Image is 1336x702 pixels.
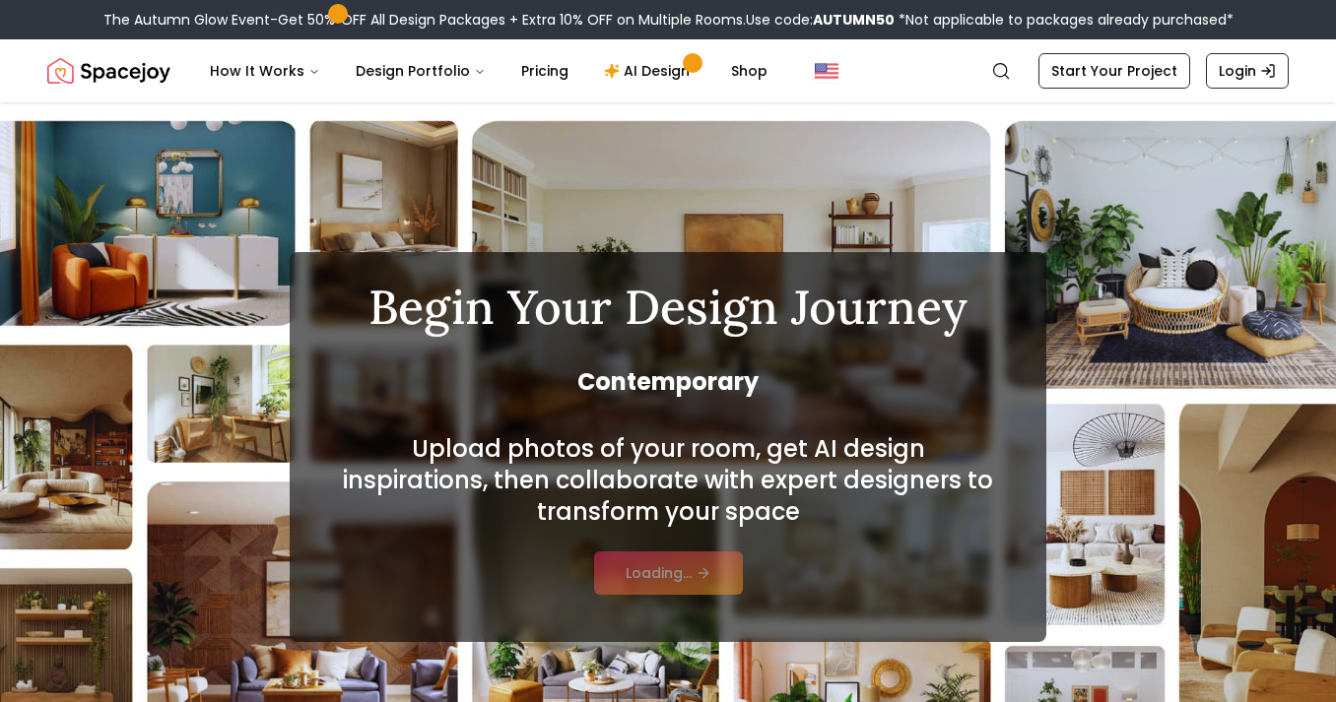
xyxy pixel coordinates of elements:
button: Design Portfolio [340,51,501,91]
b: AUTUMN50 [813,10,895,30]
span: *Not applicable to packages already purchased* [895,10,1234,30]
span: Contemporary [337,366,999,398]
div: The Autumn Glow Event-Get 50% OFF All Design Packages + Extra 10% OFF on Multiple Rooms. [103,10,1234,30]
a: Spacejoy [47,51,170,91]
img: United States [815,59,838,83]
a: Shop [715,51,783,91]
h2: Upload photos of your room, get AI design inspirations, then collaborate with expert designers to... [337,433,999,528]
img: Spacejoy Logo [47,51,170,91]
span: Use code: [746,10,895,30]
a: Login [1206,53,1289,89]
a: Pricing [505,51,584,91]
nav: Global [47,39,1289,102]
h1: Begin Your Design Journey [337,284,999,331]
a: Start Your Project [1038,53,1190,89]
nav: Main [194,51,783,91]
button: How It Works [194,51,336,91]
a: AI Design [588,51,711,91]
